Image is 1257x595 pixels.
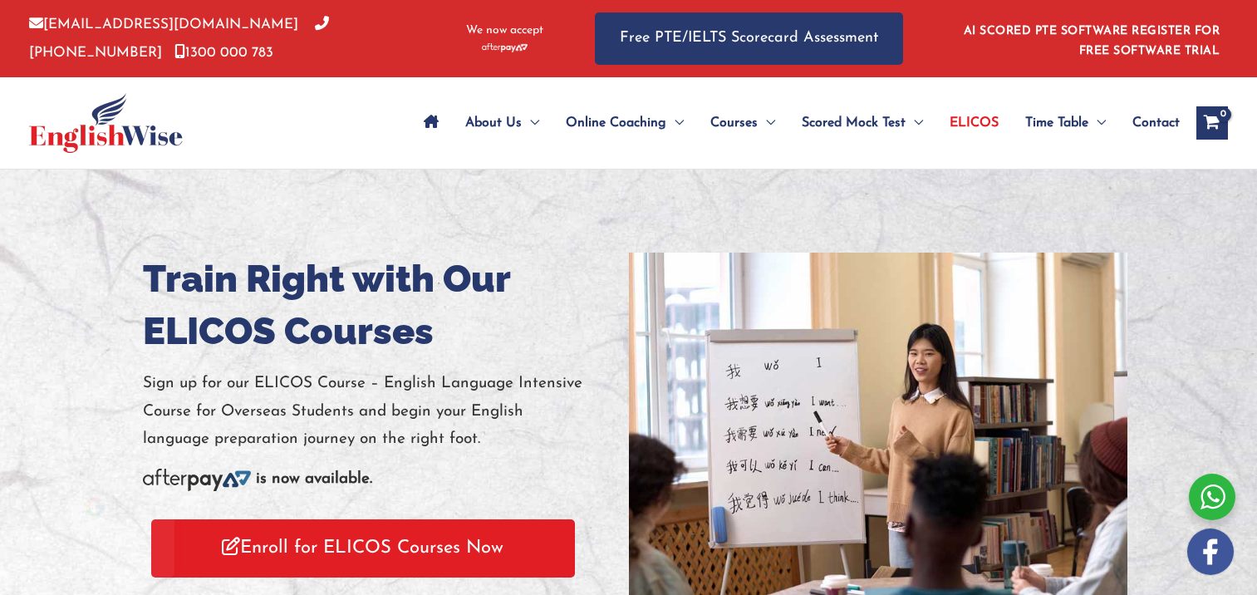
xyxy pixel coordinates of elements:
a: CoursesMenu Toggle [697,94,788,152]
a: 1300 000 783 [174,46,273,60]
aside: Header Widget 1 [954,12,1228,66]
a: [PHONE_NUMBER] [29,17,329,59]
a: Free PTE/IELTS Scorecard Assessment [595,12,903,65]
a: [EMAIL_ADDRESS][DOMAIN_NAME] [29,17,298,32]
a: Scored Mock TestMenu Toggle [788,94,936,152]
a: Online CoachingMenu Toggle [552,94,697,152]
h1: Train Right with Our ELICOS Courses [143,253,616,357]
a: About UsMenu Toggle [452,94,552,152]
a: ELICOS [936,94,1012,152]
span: Contact [1132,94,1180,152]
span: Courses [710,94,758,152]
span: Online Coaching [566,94,666,152]
p: Sign up for our ELICOS Course – English Language Intensive Course for Overseas Students and begin... [143,370,616,453]
span: Time Table [1025,94,1088,152]
a: Time TableMenu Toggle [1012,94,1119,152]
a: Contact [1119,94,1180,152]
img: Afterpay-Logo [143,469,251,491]
span: We now accept [466,22,543,39]
b: is now available. [256,471,372,487]
span: Scored Mock Test [802,94,906,152]
a: Enroll for ELICOS Courses Now [151,519,575,577]
span: Menu Toggle [758,94,775,152]
span: ELICOS [950,94,999,152]
a: View Shopping Cart, empty [1196,106,1228,140]
img: cropped-ew-logo [29,93,183,153]
img: white-facebook.png [1187,529,1234,575]
span: Menu Toggle [1088,94,1106,152]
span: About Us [465,94,522,152]
span: Menu Toggle [666,94,684,152]
span: Menu Toggle [906,94,923,152]
nav: Site Navigation: Main Menu [410,94,1180,152]
span: Menu Toggle [522,94,539,152]
a: AI SCORED PTE SOFTWARE REGISTER FOR FREE SOFTWARE TRIAL [964,25,1220,57]
img: Afterpay-Logo [482,43,528,52]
